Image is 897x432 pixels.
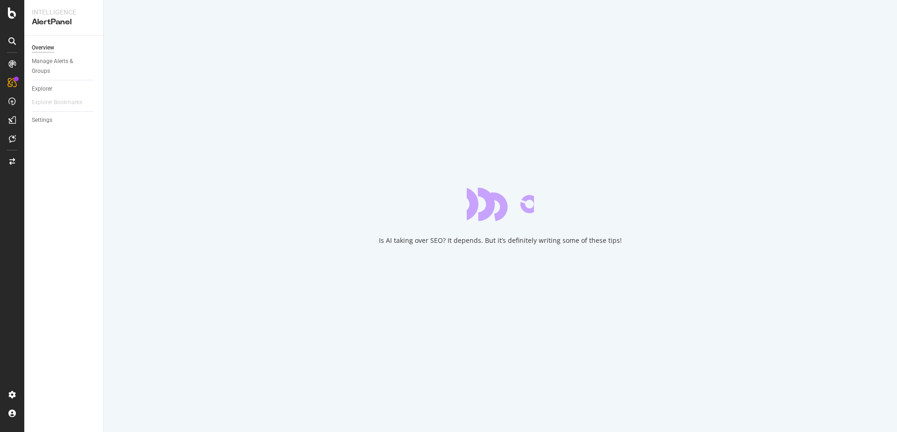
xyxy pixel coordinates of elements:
a: Explorer Bookmarks [32,98,92,107]
a: Overview [32,43,97,53]
div: animation [467,187,534,221]
a: Settings [32,115,97,125]
a: Explorer [32,84,97,94]
div: Explorer [32,84,52,94]
div: Explorer Bookmarks [32,98,82,107]
div: Manage Alerts & Groups [32,57,88,76]
a: Manage Alerts & Groups [32,57,97,76]
div: AlertPanel [32,17,96,28]
div: Intelligence [32,7,96,17]
div: Settings [32,115,52,125]
div: Is AI taking over SEO? It depends. But it’s definitely writing some of these tips! [379,236,622,245]
div: Overview [32,43,54,53]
